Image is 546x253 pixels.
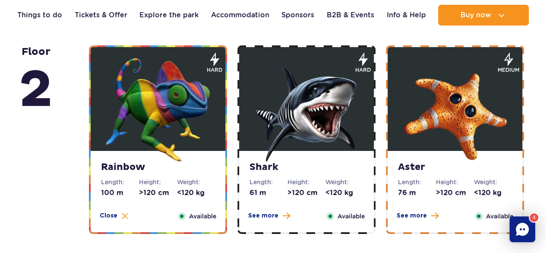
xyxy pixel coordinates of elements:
span: Buy now [460,11,491,19]
a: Info & Help [386,5,426,26]
span: hard [355,66,371,74]
span: Available [486,211,513,221]
span: Close [100,211,117,220]
dt: Height: [436,178,474,186]
dt: Weight: [325,178,363,186]
dt: Length: [101,178,139,186]
a: B2B & Events [327,5,374,26]
dd: >120 cm [287,188,325,198]
dd: 61 m [249,188,287,198]
dd: >120 cm [139,188,177,198]
button: Close [100,211,128,220]
dt: Height: [287,178,325,186]
div: Chat [509,216,535,242]
dt: Length: [398,178,436,186]
strong: Shark [249,161,363,173]
strong: Aster [398,161,512,173]
img: 683e9e9ba8332218919957.png [255,58,358,162]
dt: Weight: [474,178,512,186]
span: Available [338,211,365,221]
div: 4 [529,212,539,223]
dt: Height: [139,178,177,186]
strong: floor [19,45,53,122]
a: Things to do [17,5,62,26]
dd: <120 kg [325,188,363,198]
a: Sponsors [281,5,314,26]
a: Explore the park [139,5,199,26]
button: See more [248,211,290,220]
span: See more [248,211,278,220]
dd: 76 m [398,188,436,198]
img: 683e9eae63fef643064232.png [403,58,507,162]
span: Available [189,211,216,221]
span: hard [207,66,222,74]
dd: <120 kg [474,188,512,198]
dd: >120 cm [436,188,474,198]
button: Buy now [438,5,529,26]
span: See more [397,211,427,220]
dd: 100 m [101,188,139,198]
a: Accommodation [211,5,269,26]
strong: Rainbow [101,161,215,173]
dt: Length: [249,178,287,186]
button: See more [397,211,439,220]
span: medium [498,66,519,74]
img: 683e9e7576148617438286.png [106,58,210,162]
dd: <120 kg [177,188,215,198]
a: Tickets & Offer [75,5,127,26]
dt: Weight: [177,178,215,186]
span: 2 [19,58,53,122]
